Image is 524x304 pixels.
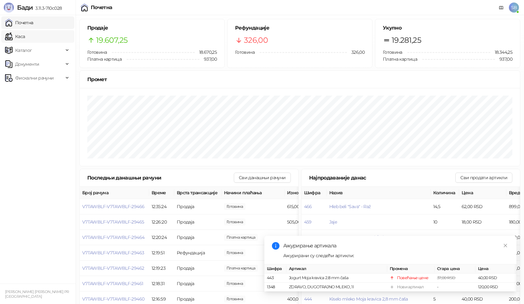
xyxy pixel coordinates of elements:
[264,283,286,292] td: 1348
[174,245,222,261] td: Рефундација
[224,296,245,302] span: 400,00
[475,264,516,274] th: Цена
[82,265,144,271] button: V7TAWBLF-V7TAWBLF-29462
[15,44,32,57] span: Каталог
[435,264,475,274] th: Стара цена
[87,24,217,32] h5: Продаје
[174,230,222,245] td: Продаја
[5,30,25,43] a: Каса
[5,290,69,299] small: [PERSON_NAME] [PERSON_NAME] PR [GEOGRAPHIC_DATA]
[82,250,144,256] button: V7TAWBLF-V7TAWBLF-29463
[304,296,312,302] button: 444
[455,173,512,183] button: Сви продати артикли
[304,235,311,240] button: 376
[199,56,217,63] span: 937,00
[149,230,174,245] td: 12:20:24
[224,234,258,241] span: 146,00
[234,173,291,183] button: Сви данашњи рачуни
[174,214,222,230] td: Продаја
[383,56,417,62] span: Платна картица
[82,281,143,286] button: V7TAWBLF-V7TAWBLF-29461
[80,187,149,199] th: Број рачуна
[496,3,506,13] a: Документација
[224,280,245,287] span: 1.149,65
[285,214,332,230] td: 505,00 RSD
[431,230,459,245] td: 10
[174,187,222,199] th: Врста трансакције
[435,283,475,292] td: -
[235,24,365,32] h5: Рефундације
[174,199,222,214] td: Продаја
[224,265,258,272] span: 180,00
[327,187,431,199] th: Назив
[509,3,519,13] span: SB
[285,199,332,214] td: 615,00 RSD
[87,49,107,55] span: Готовина
[397,284,423,290] div: Нови артикал
[309,174,456,182] div: Најпродаваније данас
[437,275,455,280] span: 37,00 RSD
[244,34,268,46] span: 326,00
[149,276,174,291] td: 12:18:31
[4,3,14,13] img: Logo
[15,58,39,70] span: Документи
[272,242,279,250] span: info-circle
[82,296,144,302] button: V7TAWBLF-V7TAWBLF-29460
[431,199,459,214] td: 14,5
[304,219,312,225] button: 459
[5,16,33,29] a: Почетна
[302,187,327,199] th: Шифра
[283,252,509,259] div: Ажурирани су следећи артикли:
[174,276,222,291] td: Продаја
[82,235,144,240] button: V7TAWBLF-V7TAWBLF-29464
[224,218,245,225] span: 505,00
[329,219,337,225] button: Jaje
[475,274,516,283] td: 40,00 RSD
[283,242,509,250] div: Ажурирање артикала
[329,296,408,302] button: Kiselo mleko Moja kravica 2,8 mm čaša
[224,249,245,256] span: 146,00
[392,34,421,46] span: 19.281,25
[285,230,332,245] td: 146,00 RSD
[502,242,509,249] a: Close
[397,275,429,281] div: Повећање цене
[475,283,516,292] td: 120,00 RSD
[459,199,506,214] td: 62,00 RSD
[149,187,174,199] th: Време
[87,56,122,62] span: Платна картица
[383,24,512,32] h5: Укупно
[459,187,506,199] th: Цена
[264,274,286,283] td: 443
[347,49,365,56] span: 326,00
[82,204,144,209] button: V7TAWBLF-V7TAWBLF-29466
[387,264,435,274] th: Промена
[15,72,54,84] span: Фискални рачуни
[459,214,506,230] td: 18,00 RSD
[224,203,245,210] span: 615,00
[304,204,312,209] button: 466
[82,219,144,225] button: V7TAWBLF-V7TAWBLF-29465
[495,56,512,63] span: 937,00
[329,204,371,209] button: Hleb beli "Sava" - Raž
[503,243,508,248] span: close
[87,174,234,182] div: Последњи данашњи рачуни
[96,34,128,46] span: 19.607,25
[17,4,33,11] span: Бади
[285,187,332,199] th: Износ
[431,187,459,199] th: Количина
[91,5,112,10] div: Почетна
[149,261,174,276] td: 12:19:23
[174,261,222,276] td: Продаја
[286,264,387,274] th: Артикал
[235,49,255,55] span: Готовина
[195,49,217,56] span: 18.670,25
